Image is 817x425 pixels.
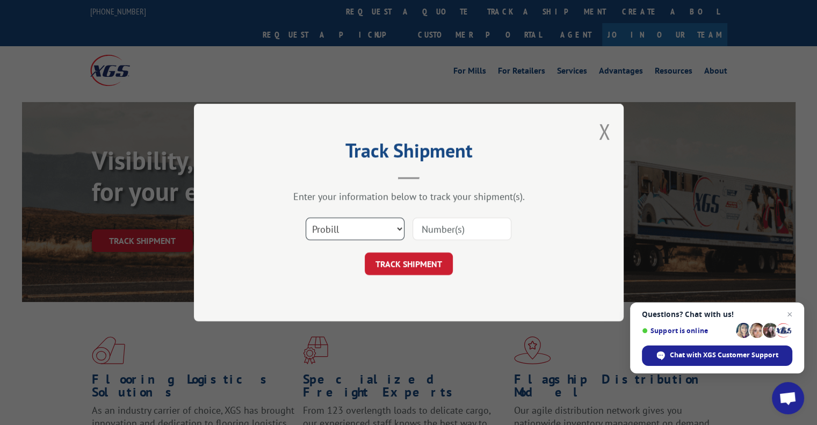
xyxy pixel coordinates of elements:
h2: Track Shipment [248,143,570,163]
input: Number(s) [413,218,511,240]
a: Open chat [772,382,804,414]
span: Questions? Chat with us! [642,310,792,319]
button: Close modal [598,117,610,146]
span: Chat with XGS Customer Support [642,345,792,366]
span: Support is online [642,327,732,335]
button: TRACK SHIPMENT [365,253,453,275]
div: Enter your information below to track your shipment(s). [248,190,570,203]
span: Chat with XGS Customer Support [670,350,778,360]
